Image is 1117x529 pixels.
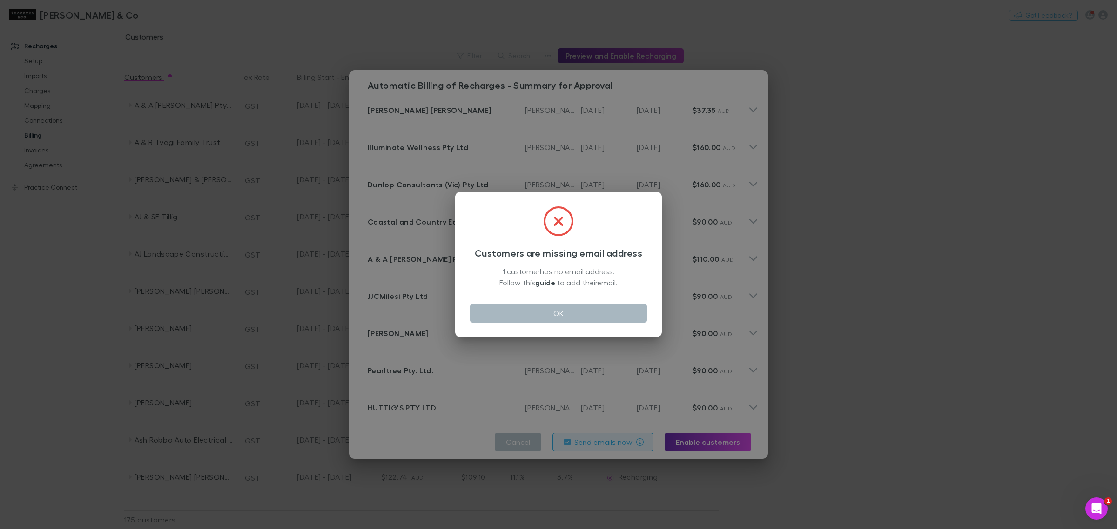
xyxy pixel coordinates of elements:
[535,278,555,287] a: guide
[470,266,647,289] div: 1 customer has no email address.
[470,277,647,288] div: Follow this to add their email .
[470,304,647,323] button: OK
[470,247,647,258] h3: Customers are missing email address
[1085,497,1108,520] iframe: Intercom live chat
[1104,497,1112,505] span: 1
